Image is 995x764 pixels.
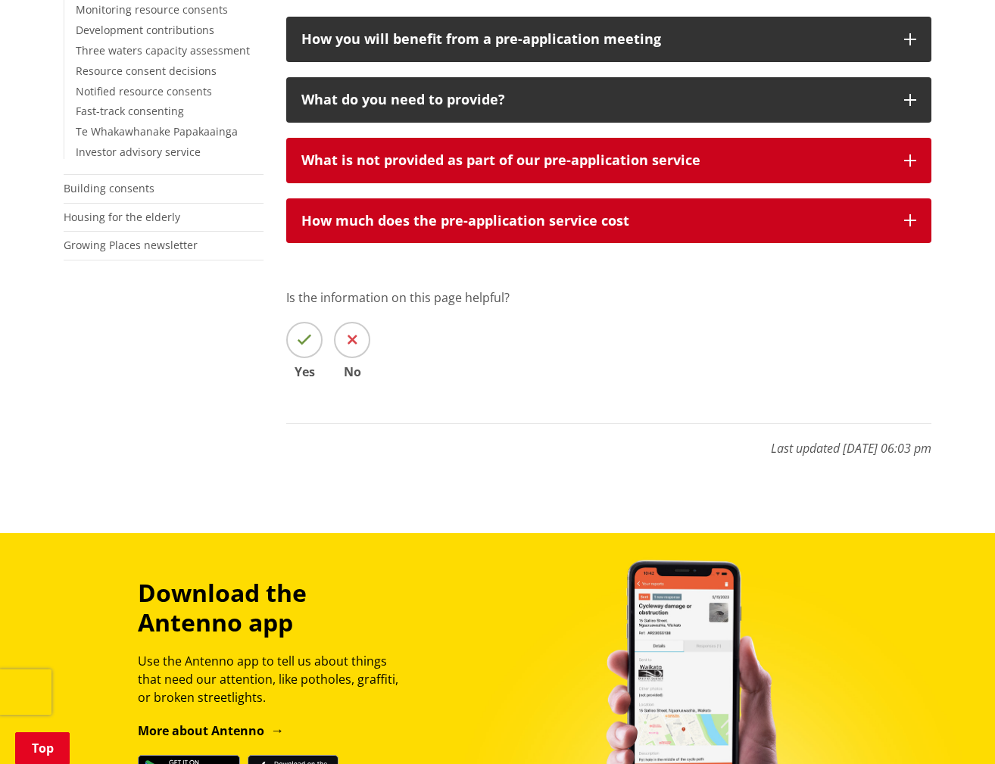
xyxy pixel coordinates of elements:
[286,423,931,457] p: Last updated [DATE] 06:03 pm
[64,238,198,252] a: Growing Places newsletter
[138,722,284,739] a: More about Antenno
[64,210,180,224] a: Housing for the elderly
[925,700,980,755] iframe: Messenger Launcher
[334,366,370,378] span: No
[301,92,889,108] div: What do you need to provide?
[76,104,184,118] a: Fast-track consenting
[138,652,412,706] p: Use the Antenno app to tell us about things that need our attention, like potholes, graffiti, or ...
[76,84,212,98] a: Notified resource consents
[76,2,228,17] a: Monitoring resource consents
[286,138,931,183] button: What is not provided as part of our pre-application service
[301,32,889,47] h3: How you will benefit from a pre-application meeting
[76,64,217,78] a: Resource consent decisions
[286,288,931,307] p: Is the information on this page helpful?
[76,124,238,139] a: Te Whakawhanake Papakaainga
[286,198,931,244] button: How much does the pre-application service cost
[138,578,412,637] h3: Download the Antenno app
[286,366,323,378] span: Yes
[64,181,154,195] a: Building consents
[286,77,931,123] button: What do you need to provide?
[76,43,250,58] a: Three waters capacity assessment
[76,23,214,37] a: Development contributions
[301,153,889,168] div: What is not provided as part of our pre-application service
[15,732,70,764] a: Top
[301,214,889,229] div: How much does the pre-application service cost
[286,17,931,62] button: How you will benefit from a pre-application meeting
[76,145,201,159] a: Investor advisory service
